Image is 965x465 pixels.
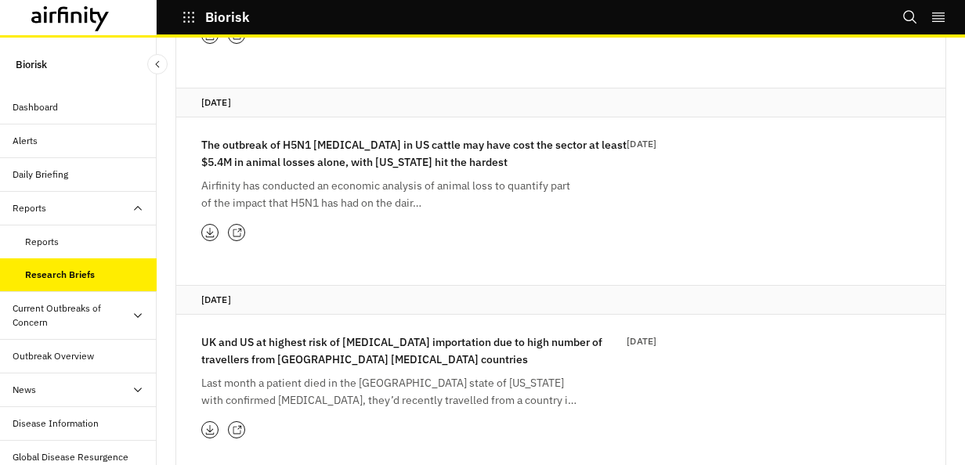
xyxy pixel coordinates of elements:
p: The outbreak of H5N1 [MEDICAL_DATA] in US cattle may have cost the sector at least $5.4M in anima... [201,136,627,171]
div: Reports [25,235,59,249]
div: Research Briefs [25,268,95,282]
p: [DATE] [201,292,920,308]
p: [DATE] [627,136,656,152]
div: Alerts [13,134,38,148]
p: Airfinity has conducted an economic analysis of animal loss to quantify part of the impact that H... [201,177,577,211]
p: UK and US at highest risk of [MEDICAL_DATA] importation due to high number of travellers from [GE... [201,333,627,368]
button: Biorisk [182,4,250,31]
p: [DATE] [201,95,920,110]
div: Global Disease Resurgence [13,450,128,464]
div: Reports [13,201,46,215]
div: Dashboard [13,100,58,114]
p: Last month a patient died in the [GEOGRAPHIC_DATA] state of [US_STATE] with confirmed [MEDICAL_DA... [201,374,577,409]
div: News [13,383,36,397]
button: Search [902,4,918,31]
div: Disease Information [13,416,99,431]
div: Current Outbreaks of Concern [13,301,132,330]
p: [DATE] [627,333,656,349]
button: Close Sidebar [147,54,168,74]
div: Daily Briefing [13,168,68,182]
p: Biorisk [16,50,47,78]
p: Biorisk [205,10,250,24]
div: Outbreak Overview [13,349,94,363]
